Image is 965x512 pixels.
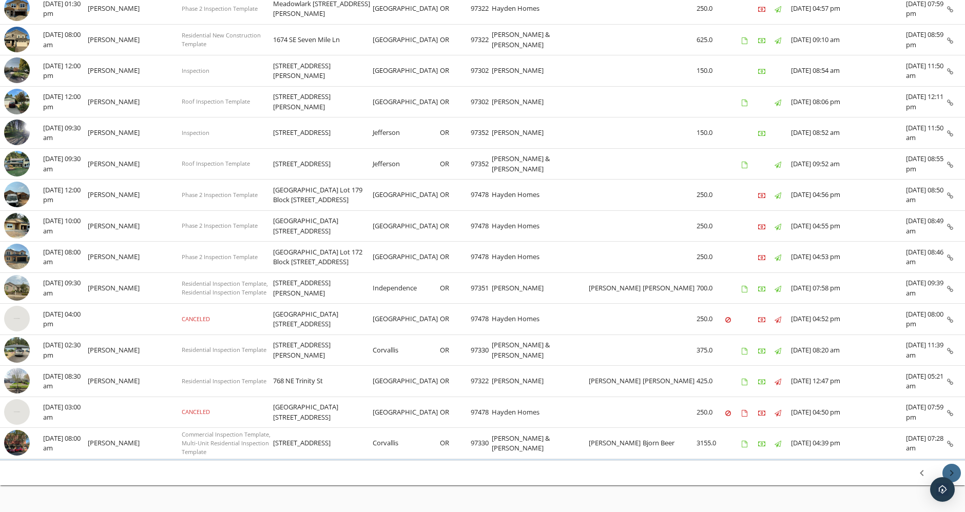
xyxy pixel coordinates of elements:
td: [PERSON_NAME] [88,210,142,242]
span: CANCELED [182,315,210,323]
td: [DATE] 09:30 am [43,272,88,304]
span: Residential Inspection Template [182,377,266,385]
img: image_processing2025083094q1icsg.jpeg [4,337,30,363]
td: 250.0 [697,397,725,428]
td: [DATE] 08:00 am [43,24,88,55]
td: [PERSON_NAME] [88,117,142,149]
td: [PERSON_NAME] [88,180,142,211]
td: [PERSON_NAME] [643,272,697,304]
td: 97330 [471,334,492,366]
td: [PERSON_NAME] & [PERSON_NAME] [492,24,589,55]
td: 97351 [471,272,492,304]
span: Phase 2 Inspection Template [182,222,258,229]
td: 97302 [471,86,492,117]
td: [DATE] 08:00 am [43,428,88,459]
td: 97330 [471,428,492,459]
td: [PERSON_NAME] [492,272,589,304]
td: [DATE] 12:00 pm [43,55,88,87]
td: Bjorn Beer [643,428,697,459]
td: [DATE] 08:54 am [791,55,906,87]
td: Hayden Homes [492,180,589,211]
td: OR [440,148,471,180]
span: Phase 2 Inspection Template [182,5,258,12]
td: [DATE] 09:52 am [791,148,906,180]
td: 425.0 [697,366,725,397]
td: [DATE] 04:39 pm [791,428,906,459]
td: [DATE] 12:47 pm [791,366,906,397]
span: Residential Inspection Template [182,346,266,353]
td: [DATE] 08:59 pm [906,24,947,55]
td: [DATE] 05:21 am [906,366,947,397]
td: [PERSON_NAME] [88,242,142,273]
td: [PERSON_NAME] [88,86,142,117]
td: [GEOGRAPHIC_DATA] [STREET_ADDRESS] [273,397,372,428]
td: [GEOGRAPHIC_DATA] [373,366,440,397]
span: Inspection [182,67,209,74]
td: OR [440,55,471,87]
img: image_processing2025082888aijv4.jpeg [4,244,30,269]
td: [DATE] 04:55 pm [791,210,906,242]
td: [PERSON_NAME] & [PERSON_NAME] [492,148,589,180]
td: 97478 [471,242,492,273]
td: [DATE] 08:55 pm [906,148,947,180]
td: 700.0 [697,272,725,304]
td: [GEOGRAPHIC_DATA] Lot 172 Block [STREET_ADDRESS] [273,242,372,273]
img: streetview [4,368,30,393]
td: [PERSON_NAME] [88,428,142,459]
td: Corvallis [373,334,440,366]
td: 97352 [471,117,492,149]
td: 97478 [471,180,492,211]
span: Residential Inspection Template, Residential Inspection Template [182,280,268,296]
img: streetview [4,306,30,331]
td: [DATE] 02:30 pm [43,334,88,366]
td: [PERSON_NAME] [589,272,643,304]
td: OR [440,117,471,149]
td: Hayden Homes [492,242,589,273]
td: [DATE] 08:52 am [791,117,906,149]
td: [DATE] 08:06 pm [791,86,906,117]
td: Hayden Homes [492,304,589,335]
td: [DATE] 08:30 am [43,366,88,397]
td: [PERSON_NAME] [492,55,589,87]
td: 250.0 [697,304,725,335]
td: OR [440,334,471,366]
td: [DATE] 04:56 pm [791,180,906,211]
td: [DATE] 12:00 pm [43,180,88,211]
td: [PERSON_NAME] [88,148,142,180]
td: 97478 [471,210,492,242]
td: [PERSON_NAME] [88,366,142,397]
button: Next page [942,464,961,482]
td: 1674 SE Seven Mile Ln [273,24,372,55]
td: 97478 [471,397,492,428]
span: Roof Inspection Template [182,97,250,105]
td: [STREET_ADDRESS] [273,117,372,149]
td: OR [440,304,471,335]
td: [DATE] 12:11 pm [906,86,947,117]
td: [DATE] 09:30 am [43,117,88,149]
td: [PERSON_NAME] & [PERSON_NAME] [492,428,589,459]
td: Jefferson [373,117,440,149]
td: [PERSON_NAME] & [PERSON_NAME] [492,334,589,366]
img: image_processing2025082894gv2frv.jpeg [4,213,30,239]
td: [STREET_ADDRESS][PERSON_NAME] [273,55,372,87]
td: [DATE] 09:30 am [43,148,88,180]
td: [PERSON_NAME] [589,366,643,397]
img: image_processing2025082794f2q0e.jpeg [4,275,30,301]
td: [STREET_ADDRESS][PERSON_NAME] [273,86,372,117]
td: OR [440,180,471,211]
td: [DATE] 10:00 am [43,210,88,242]
img: image_processing2025082876jq4eyc.jpeg [4,182,30,207]
td: OR [440,428,471,459]
td: [GEOGRAPHIC_DATA] [373,210,440,242]
td: 97322 [471,24,492,55]
td: [DATE] 04:52 pm [791,304,906,335]
td: [STREET_ADDRESS][PERSON_NAME] [273,272,372,304]
td: [PERSON_NAME] [589,428,643,459]
img: image_processing2025090288vcrh74.jpeg [4,89,30,114]
td: [DATE] 08:50 am [906,180,947,211]
span: Commercial Inspection Template, Multi-Unit Residential Inspection Template [182,430,271,456]
td: [DATE] 08:49 am [906,210,947,242]
td: [DATE] 07:28 am [906,428,947,459]
td: Jefferson [373,148,440,180]
td: [DATE] 12:00 pm [43,86,88,117]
